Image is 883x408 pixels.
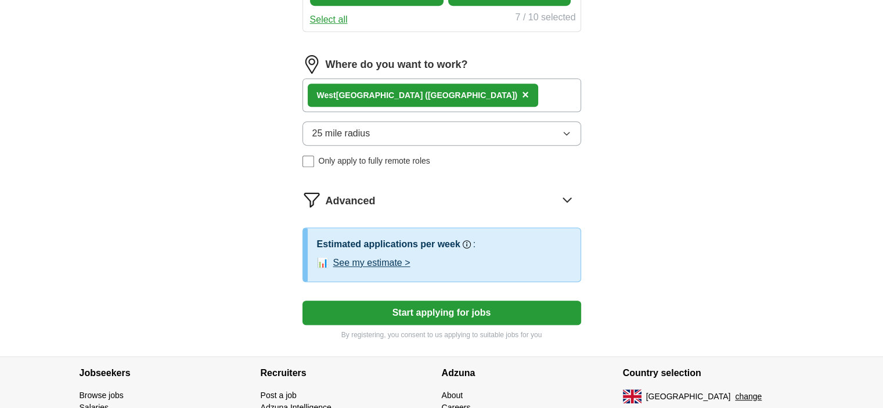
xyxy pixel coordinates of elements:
a: Post a job [261,391,297,400]
span: × [522,88,529,101]
div: 7 / 10 selected [515,10,575,27]
h4: Country selection [623,357,804,389]
a: About [442,391,463,400]
span: 📊 [317,256,329,270]
button: Start applying for jobs [302,301,581,325]
img: UK flag [623,389,641,403]
span: 25 mile radius [312,127,370,140]
button: change [735,391,762,403]
button: See my estimate > [333,256,410,270]
button: Select all [310,13,348,27]
span: Only apply to fully remote roles [319,155,430,167]
label: Where do you want to work? [326,57,468,73]
a: Browse jobs [80,391,124,400]
button: 25 mile radius [302,121,581,146]
button: × [522,86,529,104]
img: location.png [302,55,321,74]
img: filter [302,190,321,209]
span: [GEOGRAPHIC_DATA] [646,391,731,403]
input: Only apply to fully remote roles [302,156,314,167]
h3: : [473,237,475,251]
strong: [GEOGRAPHIC_DATA] [336,91,423,100]
div: West [317,89,518,102]
span: ([GEOGRAPHIC_DATA]) [425,91,517,100]
p: By registering, you consent to us applying to suitable jobs for you [302,330,581,340]
span: Advanced [326,193,376,209]
h3: Estimated applications per week [317,237,460,251]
